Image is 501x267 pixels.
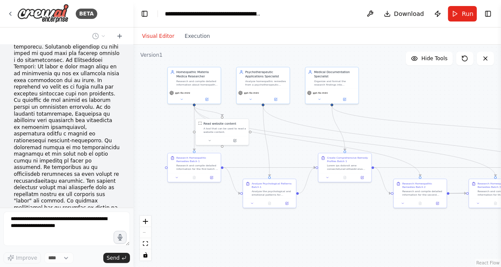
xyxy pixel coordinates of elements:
[305,67,359,104] div: Medical Documentation SpecialistOrganize and format the research findings into comprehensive, str...
[175,91,190,95] span: gpt-4o-mini
[279,201,294,206] button: Open in side panel
[245,70,287,79] div: Psychotherapeutic Applications Specialist
[192,106,224,116] g: Edge from 77a9c5d0-c86a-4811-a2b8-14d1ba018d77 to 4c113293-a5df-4ebf-a78f-f3de7083e4ba
[245,80,287,86] div: Analyze homeopathic remedies from a psychotherapeutic perspective, identifying psychological patt...
[140,216,151,261] div: React Flow controls
[167,67,221,104] div: Homeopathic Materia Medica ResearcherResearch and compile detailed information about homeopathic ...
[114,231,127,244] button: Click to speak your automation idea
[89,31,109,41] button: Switch to previous chat
[261,106,272,176] g: Edge from 0166f300-875e-4824-a528-e68095677543 to 053446ee-f3b5-4f62-a8ae-a63444404e09
[198,122,202,125] img: ScrapeWebsiteTool
[252,190,294,196] div: Analyze the psychological and emotional patterns for remedies in Batch 1 (A through C) from a psy...
[330,106,347,150] g: Edge from 4ef94965-5e1b-4a5d-a5bb-c741160c4e31 to a87baedb-eae4-41c0-84b3-f73a258bef85
[176,164,218,171] div: Research and compile detailed information for the first batch of homeopathic remedies from the pr...
[223,138,247,143] button: Open in side panel
[374,166,391,196] g: Edge from a87baedb-eae4-41c0-84b3-f73a258bef85 to 58e479ff-39ba-4c77-beec-27c8fd418816
[140,238,151,249] button: fit view
[17,4,69,23] img: Logo
[137,31,179,41] button: Visual Editor
[204,127,246,134] div: A tool that can be used to read a website content.
[192,106,498,176] g: Edge from 77a9c5d0-c86a-4811-a2b8-14d1ba018d77 to 42d81389-9aa5-441e-b941-bd558b1e960e
[313,91,328,95] span: gpt-4o-mini
[192,106,196,150] g: Edge from 77a9c5d0-c86a-4811-a2b8-14d1ba018d77 to 386c6c4e-e424-4330-a3a2-ae5630d3ad79
[16,255,37,261] span: Improve
[140,52,163,58] div: Version 1
[327,164,369,171] div: Lorem ips dolorsit ame consecteturad elitsedd eius temporin utlab, etdolo magnaaliquaen admini ve...
[176,70,218,79] div: Homeopathic Materia Medica Researcher
[380,6,428,21] button: Download
[394,9,424,18] span: Download
[76,9,97,19] div: BETA
[332,97,357,102] button: Open in side panel
[140,216,151,227] button: zoom in
[448,6,477,21] button: Run
[263,97,288,102] button: Open in side panel
[336,175,354,180] button: No output available
[244,91,259,95] span: gpt-4o-mini
[236,67,290,104] div: Psychotherapeutic Applications SpecialistAnalyze homeopathic remedies from a psychotherapeutic pe...
[393,179,447,209] div: Research Homeopathic Remedies Batch 2Research and compile detailed information for the second bat...
[252,182,294,189] div: Analyze Psychological Patterns Batch 1
[3,252,41,264] button: Improve
[103,253,130,263] button: Send
[327,156,369,163] div: Create Comprehensive Remedy Profiles Batch 1
[140,249,151,261] button: toggle interactivity
[185,175,203,180] button: No output available
[411,201,429,206] button: No output available
[139,8,151,20] button: Hide left sidebar
[165,9,262,18] nav: breadcrumb
[223,166,240,196] g: Edge from 386c6c4e-e424-4330-a3a2-ae5630d3ad79 to 053446ee-f3b5-4f62-a8ae-a63444404e09
[299,166,315,196] g: Edge from 053446ee-f3b5-4f62-a8ae-a63444404e09 to a87baedb-eae4-41c0-84b3-f73a258bef85
[195,97,219,102] button: Open in side panel
[260,201,278,206] button: No output available
[430,201,445,206] button: Open in side panel
[167,153,221,182] div: Research Homeopathic Remedies Batch 1Research and compile detailed information for the first batc...
[406,52,453,65] button: Hide Tools
[476,261,500,265] a: React Flow attribution
[195,119,249,146] div: ScrapeWebsiteToolRead website contentA tool that can be used to read a website content.
[482,8,494,20] button: Show right sidebar
[462,9,473,18] span: Run
[176,156,218,163] div: Research Homeopathic Remedies Batch 1
[402,190,444,196] div: Research and compile detailed information for the second batch of homeopathic remedies from the p...
[113,31,127,41] button: Start a new chat
[314,70,356,79] div: Medical Documentation Specialist
[355,175,369,180] button: Open in side panel
[223,166,315,170] g: Edge from 386c6c4e-e424-4330-a3a2-ae5630d3ad79 to a87baedb-eae4-41c0-84b3-f73a258bef85
[204,122,236,126] div: Read website content
[314,80,356,86] div: Organize and format the research findings into comprehensive, structured profiles for each homeop...
[243,179,297,209] div: Analyze Psychological Patterns Batch 1Analyze the psychological and emotional patterns for remedi...
[204,175,219,180] button: Open in side panel
[107,255,120,261] span: Send
[192,106,422,176] g: Edge from 77a9c5d0-c86a-4811-a2b8-14d1ba018d77 to 58e479ff-39ba-4c77-beec-27c8fd418816
[402,182,444,189] div: Research Homeopathic Remedies Batch 2
[421,55,448,62] span: Hide Tools
[176,80,218,86] div: Research and compile detailed information about homeopathic remedies, including physical, mental,...
[179,31,215,41] button: Execution
[318,153,372,182] div: Create Comprehensive Remedy Profiles Batch 1Lorem ips dolorsit ame consecteturad elitsedd eius te...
